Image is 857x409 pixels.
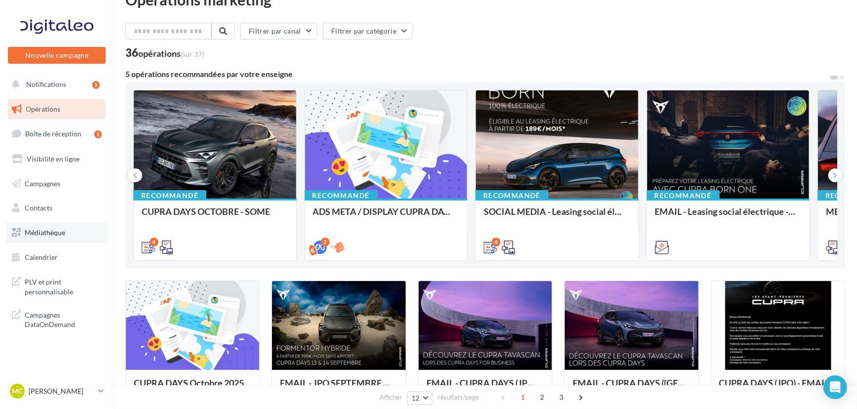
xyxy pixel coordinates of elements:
[6,247,108,268] a: Calendrier
[280,378,397,398] div: EMAIL - JPO SEPTEMBRE 2025
[313,206,460,226] div: ADS META / DISPLAY CUPRA DAYS Septembre 2025
[647,190,720,201] div: Recommandé
[554,389,570,405] span: 3
[26,105,60,113] span: Opérations
[92,81,100,89] div: 5
[535,389,550,405] span: 2
[380,393,402,402] span: Afficher
[133,190,206,201] div: Recommandé
[25,228,65,237] span: Médiathèque
[573,378,690,398] div: EMAIL - CUPRA DAYS ([GEOGRAPHIC_DATA]) Private Générique
[134,378,251,398] div: CUPRA DAYS Octobre 2025
[407,391,432,405] button: 12
[25,308,102,329] span: Campagnes DataOnDemand
[25,129,81,138] span: Boîte de réception
[25,275,102,296] span: PLV et print personnalisable
[492,238,501,246] div: 4
[25,179,60,187] span: Campagnes
[321,238,330,246] div: 2
[6,173,108,194] a: Campagnes
[6,99,108,120] a: Opérations
[427,378,544,398] div: EMAIL - CUPRA DAYS (JPO) Fleet Générique
[138,49,204,58] div: opérations
[305,190,378,201] div: Recommandé
[26,80,66,88] span: Notifications
[484,206,630,226] div: SOCIAL MEDIA - Leasing social électrique - CUPRA Born
[240,23,317,40] button: Filtrer par canal
[25,253,58,261] span: Calendrier
[6,222,108,243] a: Médiathèque
[125,70,829,78] div: 5 opérations recommandées par votre enseigne
[25,204,52,212] span: Contacts
[719,378,837,398] div: CUPRA DAYS (JPO) - EMAIL + SMS
[655,206,802,226] div: EMAIL - Leasing social électrique - CUPRA Born One
[142,206,288,226] div: CUPRA DAYS OCTOBRE - SOME
[323,23,413,40] button: Filtrer par catégorie
[438,393,479,402] span: résultats/page
[8,47,106,64] button: Nouvelle campagne
[29,386,94,396] p: [PERSON_NAME]
[6,271,108,300] a: PLV et print personnalisable
[125,47,204,58] div: 36
[27,155,79,163] span: Visibilité en ligne
[823,375,847,399] div: Open Intercom Messenger
[6,123,108,144] a: Boîte de réception1
[6,198,108,218] a: Contacts
[12,386,23,396] span: MC
[8,382,106,401] a: MC [PERSON_NAME]
[515,389,531,405] span: 1
[6,149,108,169] a: Visibilité en ligne
[475,190,548,201] div: Recommandé
[6,304,108,333] a: Campagnes DataOnDemand
[6,74,104,95] button: Notifications 5
[412,394,420,402] span: 12
[181,50,204,58] span: (sur 37)
[150,238,158,246] div: 4
[94,130,102,138] div: 1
